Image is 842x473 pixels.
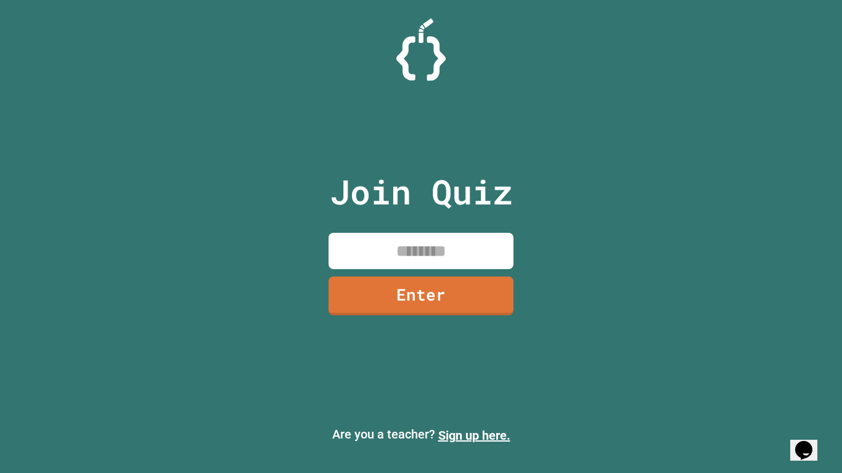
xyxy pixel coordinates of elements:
a: Enter [329,277,513,315]
a: Sign up here. [438,428,510,443]
p: Are you a teacher? [10,425,832,445]
p: Join Quiz [330,166,513,217]
iframe: To enrich screen reader interactions, please activate Accessibility in Grammarly extension settings [790,424,830,461]
img: Logo.svg [396,18,446,81]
